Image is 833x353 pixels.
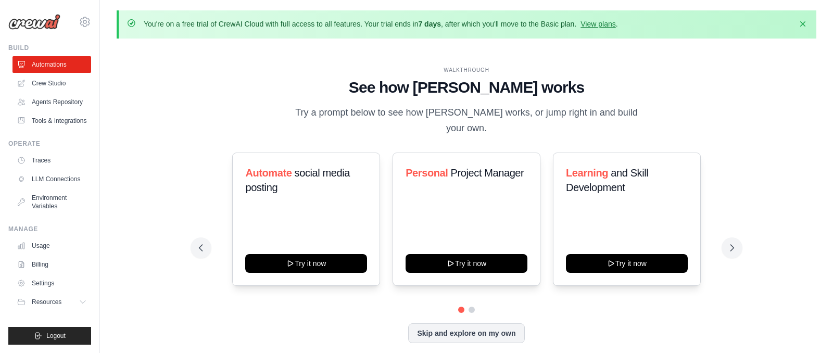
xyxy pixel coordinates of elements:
[199,66,734,74] div: WALKTHROUGH
[32,298,61,306] span: Resources
[580,20,615,28] a: View plans
[566,254,688,273] button: Try it now
[12,171,91,187] a: LLM Connections
[12,112,91,129] a: Tools & Integrations
[245,167,292,179] span: Automate
[199,78,734,97] h1: See how [PERSON_NAME] works
[566,167,608,179] span: Learning
[8,14,60,30] img: Logo
[451,167,524,179] span: Project Manager
[408,323,524,343] button: Skip and explore on my own
[418,20,441,28] strong: 7 days
[8,140,91,148] div: Operate
[406,254,527,273] button: Try it now
[8,327,91,345] button: Logout
[12,56,91,73] a: Automations
[245,254,367,273] button: Try it now
[12,94,91,110] a: Agents Repository
[292,105,641,136] p: Try a prompt below to see how [PERSON_NAME] works, or jump right in and build your own.
[12,152,91,169] a: Traces
[12,75,91,92] a: Crew Studio
[12,237,91,254] a: Usage
[12,275,91,292] a: Settings
[12,256,91,273] a: Billing
[144,19,618,29] p: You're on a free trial of CrewAI Cloud with full access to all features. Your trial ends in , aft...
[566,167,648,193] span: and Skill Development
[406,167,448,179] span: Personal
[8,44,91,52] div: Build
[46,332,66,340] span: Logout
[245,167,350,193] span: social media posting
[12,190,91,215] a: Environment Variables
[12,294,91,310] button: Resources
[8,225,91,233] div: Manage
